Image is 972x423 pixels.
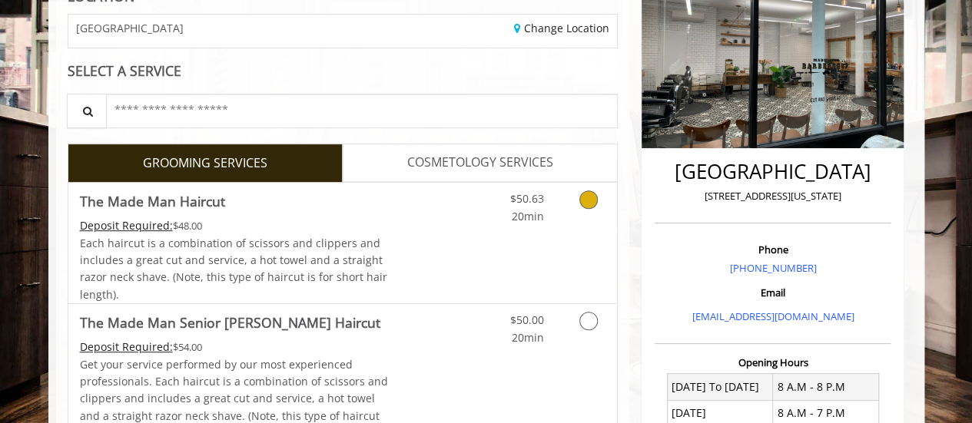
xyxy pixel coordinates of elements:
span: GROOMING SERVICES [143,154,267,173]
p: [STREET_ADDRESS][US_STATE] [659,188,887,204]
td: 8 A.M - 8 P.M [773,374,879,400]
span: 20min [511,330,543,345]
b: The Made Man Haircut [80,190,225,212]
h2: [GEOGRAPHIC_DATA] [659,160,887,183]
span: This service needs some Advance to be paid before we block your appointment [80,218,173,233]
span: 20min [511,209,543,223]
td: [DATE] To [DATE] [667,374,773,400]
h3: Phone [659,244,887,255]
div: SELECT A SERVICE [68,64,619,78]
span: Each haircut is a combination of scissors and clippers and includes a great cut and service, a ho... [80,236,387,302]
a: [EMAIL_ADDRESS][DOMAIN_NAME] [692,309,854,323]
div: $48.00 [80,217,389,234]
span: This service needs some Advance to be paid before we block your appointment [80,339,173,354]
h3: Email [659,287,887,298]
button: Service Search [67,94,107,128]
span: COSMETOLOGY SERVICES [407,153,553,173]
div: $54.00 [80,339,389,355]
a: [PHONE_NUMBER] [729,261,816,275]
span: $50.63 [509,191,543,206]
span: [GEOGRAPHIC_DATA] [76,22,184,34]
span: $50.00 [509,312,543,327]
b: The Made Man Senior [PERSON_NAME] Haircut [80,312,380,333]
h3: Opening Hours [655,357,891,368]
a: Change Location [514,21,609,35]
